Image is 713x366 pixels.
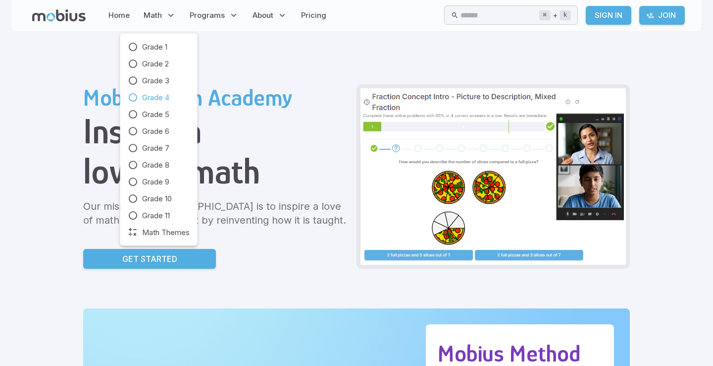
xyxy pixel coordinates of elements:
[560,10,571,20] kbd: k
[142,143,169,154] span: Grade 7
[128,177,190,187] a: Grade 9
[128,126,190,137] a: Grade 6
[142,210,170,221] span: Grade 11
[128,143,190,154] a: Grade 7
[253,10,273,21] span: About
[128,92,190,103] a: Grade 4
[142,193,172,204] span: Grade 10
[190,10,225,21] span: Programs
[142,59,169,69] span: Grade 2
[128,160,190,171] a: Grade 8
[142,75,169,86] span: Grade 3
[128,210,190,221] a: Grade 11
[128,42,190,53] a: Grade 1
[144,10,162,21] span: Math
[539,9,571,21] div: +
[586,6,631,25] a: Sign In
[142,227,190,238] span: Math Themes
[142,160,169,171] span: Grade 8
[128,193,190,204] a: Grade 10
[539,10,551,20] kbd: ⌘
[128,109,190,120] a: Grade 5
[105,4,133,27] a: Home
[142,177,169,187] span: Grade 9
[128,59,190,69] a: Grade 2
[142,92,169,103] span: Grade 4
[142,109,169,120] span: Grade 5
[128,227,190,238] a: Math Themes
[298,4,329,27] a: Pricing
[639,6,685,25] a: Join
[142,126,169,137] span: Grade 6
[128,75,190,86] a: Grade 3
[142,42,167,53] span: Grade 1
